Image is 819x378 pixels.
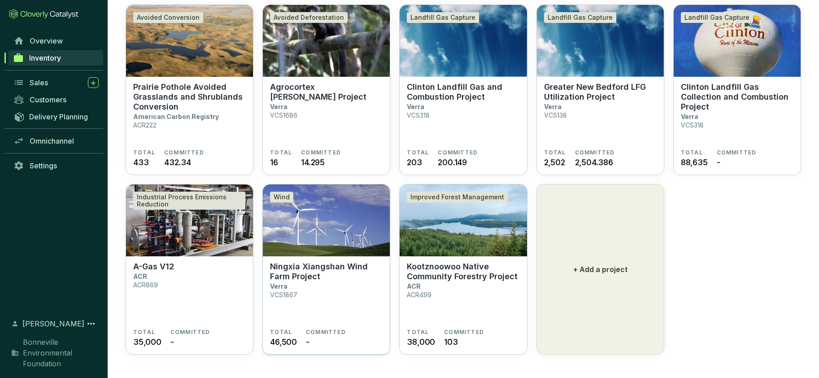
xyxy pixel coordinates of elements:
p: ACR869 [133,281,158,289]
p: VCS1686 [270,111,297,119]
span: Settings [30,161,57,170]
div: Landfill Gas Capture [407,12,479,23]
img: Ningxia Xiangshan Wind Farm Project [263,185,390,256]
p: Ningxia Xiangshan Wind Farm Project [270,262,383,281]
span: Omnichannel [30,136,74,145]
a: Kootznoowoo Native Community Forestry ProjectImproved Forest ManagementKootznoowoo Native Communi... [399,184,527,355]
p: American Carbon Registry [133,113,219,120]
p: Clinton Landfill Gas and Combustion Project [407,82,519,102]
span: TOTAL [133,329,155,336]
span: 103 [444,336,457,348]
div: Industrial Process Emissions Reduction [133,192,245,210]
p: Verra [270,103,288,110]
p: VCS138 [544,111,567,119]
span: 14.295 [301,156,325,168]
span: COMMITTED [575,149,615,156]
span: - [306,336,309,348]
p: Verra [544,103,562,110]
span: 35,000 [133,336,161,348]
img: Kootznoowoo Native Community Forestry Project [400,185,527,256]
span: 88,635 [681,156,708,168]
span: Inventory [29,53,61,62]
span: - [170,336,174,348]
a: Customers [9,92,103,107]
a: Omnichannel [9,133,103,149]
img: Agrocortex REDD Project [263,5,390,77]
span: 38,000 [407,336,435,348]
p: VCS318 [407,111,430,119]
span: TOTAL [270,329,292,336]
span: Customers [30,95,66,104]
span: 2,502 [544,156,565,168]
a: Prairie Pothole Avoided Grasslands and Shrublands ConversionAvoided ConversionPrairie Pothole Avo... [126,4,253,175]
span: COMMITTED [717,149,757,156]
p: Verra [270,282,288,290]
span: Sales [30,78,48,87]
a: Settings [9,158,103,173]
p: Verra [407,103,424,110]
p: A-Gas V12 [133,262,174,272]
span: - [717,156,720,168]
p: VCS1867 [270,291,297,299]
span: COMMITTED [164,149,204,156]
div: Landfill Gas Capture [544,12,616,23]
a: Sales [9,75,103,90]
img: Greater New Bedford LFG Utilization Project [537,5,664,77]
img: Clinton Landfill Gas Collection and Combustion Project [674,5,801,77]
a: Ningxia Xiangshan Wind Farm ProjectWindNingxia Xiangshan Wind Farm ProjectVerraVCS1867TOTAL46,500... [262,184,390,355]
a: Clinton Landfill Gas Collection and Combustion ProjectLandfill Gas CaptureClinton Landfill Gas Co... [673,4,801,175]
span: Delivery Planning [29,112,88,121]
span: 16 [270,156,278,168]
a: Agrocortex REDD ProjectAvoided DeforestationAgrocortex [PERSON_NAME] ProjectVerraVCS1686TOTAL16CO... [262,4,390,175]
span: TOTAL [270,149,292,156]
p: Kootznoowoo Native Community Forestry Project [407,262,519,281]
a: A-Gas V12Industrial Process Emissions ReductionA-Gas V12ACRACR869TOTAL35,000COMMITTED- [126,184,253,355]
div: Wind [270,192,293,202]
div: Improved Forest Management [407,192,508,202]
div: Avoided Conversion [133,12,203,23]
span: 2,504.386 [575,156,613,168]
span: TOTAL [133,149,155,156]
a: Delivery Planning [9,109,103,124]
span: Overview [30,36,63,45]
p: Clinton Landfill Gas Collection and Combustion Project [681,82,793,112]
span: COMMITTED [306,329,346,336]
span: COMMITTED [301,149,341,156]
a: Inventory [9,50,103,66]
span: [PERSON_NAME] [22,318,84,329]
span: TOTAL [407,149,429,156]
button: + Add a project [536,184,664,355]
span: TOTAL [544,149,566,156]
p: Prairie Pothole Avoided Grasslands and Shrublands Conversion [133,82,246,112]
div: Landfill Gas Capture [681,12,753,23]
div: Avoided Deforestation [270,12,348,23]
p: ACR [133,273,147,280]
span: TOTAL [681,149,703,156]
p: Greater New Bedford LFG Utilization Project [544,82,657,102]
span: 203 [407,156,422,168]
img: Clinton Landfill Gas and Combustion Project [400,5,527,77]
p: VCS318 [681,121,704,129]
span: 200.149 [438,156,467,168]
p: + Add a project [573,264,627,275]
p: ACR [407,282,421,290]
img: Prairie Pothole Avoided Grasslands and Shrublands Conversion [126,5,253,77]
span: COMMITTED [170,329,210,336]
a: Clinton Landfill Gas and Combustion ProjectLandfill Gas CaptureClinton Landfill Gas and Combustio... [399,4,527,175]
span: Bonneville Environmental Foundation [23,337,99,369]
span: 46,500 [270,336,297,348]
p: ACR499 [407,291,431,299]
p: ACR222 [133,121,157,129]
p: Verra [681,113,698,120]
span: 432.34 [164,156,191,168]
span: COMMITTED [438,149,478,156]
a: Overview [9,33,103,48]
span: COMMITTED [444,329,484,336]
span: 433 [133,156,148,168]
p: Agrocortex [PERSON_NAME] Project [270,82,383,102]
a: Greater New Bedford LFG Utilization ProjectLandfill Gas CaptureGreater New Bedford LFG Utilizatio... [536,4,664,175]
img: A-Gas V12 [126,185,253,256]
span: TOTAL [407,329,429,336]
